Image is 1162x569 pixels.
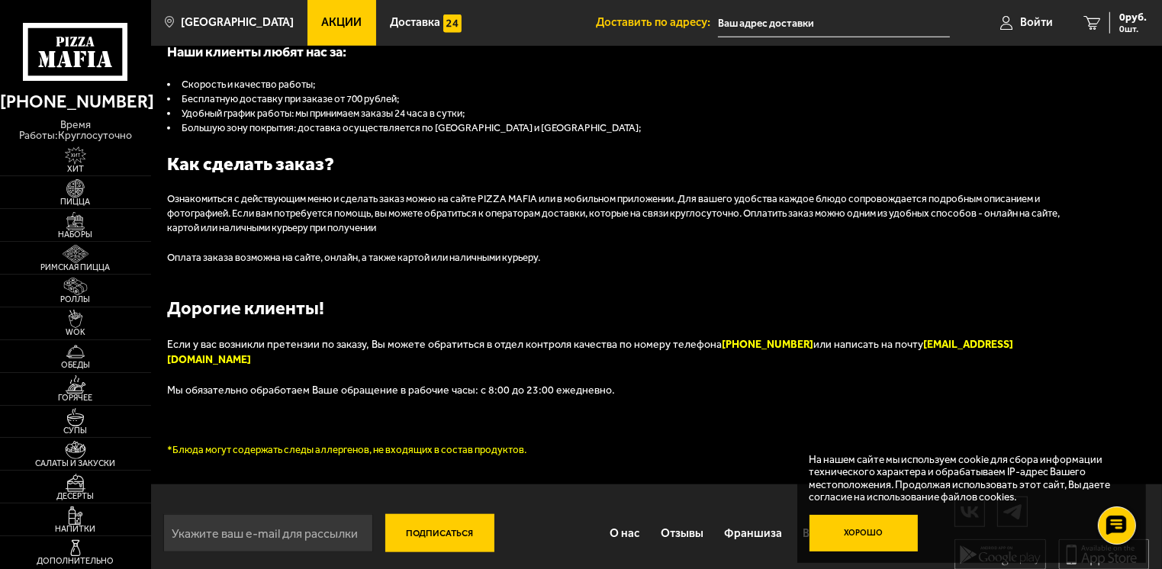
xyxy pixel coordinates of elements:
input: Укажите ваш e-mail для рассылки [163,514,373,552]
p: Оплата заказа возможна на сайте, онлайн, а также картой или наличными курьеру. [167,251,1083,265]
span: Мы обязательно обработаем Ваше обращение в рабочие часы: с 8:00 до 23:00 ежедневно. [167,384,615,397]
span: Доставка [390,17,440,28]
span: Акции [322,17,362,28]
img: 15daf4d41897b9f0e9f617042186c801.svg [443,14,462,33]
li: Большую зону покрытия: доставка осуществляется по [GEOGRAPHIC_DATA] и [GEOGRAPHIC_DATA]; [167,121,1083,136]
b: [EMAIL_ADDRESS][DOMAIN_NAME] [167,338,1013,366]
b: Как сделать заказ? [167,153,334,175]
span: Войти [1020,17,1053,28]
a: Вакансии [793,514,864,554]
a: О нас [600,514,650,554]
li: Бесплатную доставку при заказе от 700 рублей; [167,92,1083,107]
font: [PHONE_NUMBER] [722,338,813,351]
li: Скорость и качество работы; [167,78,1083,92]
a: Франшиза [713,514,792,554]
span: 0 руб. [1119,12,1147,23]
button: Подписаться [385,514,494,552]
button: Хорошо [810,515,919,551]
span: [GEOGRAPHIC_DATA] [181,17,294,28]
p: На нашем сайте мы используем cookie для сбора информации технического характера и обрабатываем IP... [810,453,1125,503]
span: Если у вас возникли претензии по заказу, Вы можете обратиться в отдел контроля качества по номеру... [167,338,722,351]
li: Удобный график работы: мы принимаем заказы 24 часа в сутки; [167,107,1083,121]
span: Доставить по адресу: [596,17,718,28]
b: Дорогие клиенты! [167,297,324,319]
a: Отзывы [650,514,713,554]
span: Наши клиенты любят нас за: [167,43,346,60]
input: Ваш адрес доставки [718,9,951,37]
font: *Блюда могут содержать следы аллергенов, не входящих в состав продуктов. [167,444,526,455]
span: 0 шт. [1119,24,1147,34]
p: Ознакомиться с действующим меню и сделать заказ можно на сайте PIZZA MAFIA или в мобильном прилож... [167,192,1083,236]
span: или написать на почту [167,338,1013,366]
